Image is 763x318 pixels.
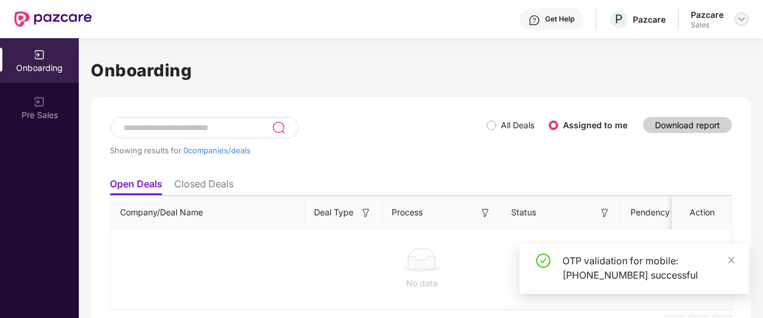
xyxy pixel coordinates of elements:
[536,254,550,268] span: check-circle
[643,117,732,133] button: Download report
[545,14,574,24] div: Get Help
[110,146,487,155] div: Showing results for
[511,206,536,219] span: Status
[174,178,233,195] li: Closed Deals
[633,14,666,25] div: Pazcare
[110,196,304,229] th: Company/Deal Name
[33,96,45,108] img: svg+xml;base64,PHN2ZyB3aWR0aD0iMjAiIGhlaWdodD0iMjAiIHZpZXdCb3g9IjAgMCAyMCAyMCIgZmlsbD0ibm9uZSIgeG...
[120,277,723,290] div: No data
[562,254,734,282] div: OTP validation for mobile: [PHONE_NUMBER] successful
[91,57,751,84] h1: Onboarding
[528,14,540,26] img: svg+xml;base64,PHN2ZyBpZD0iSGVscC0zMngzMiIgeG1sbnM9Imh0dHA6Ly93d3cudzMub3JnLzIwMDAvc3ZnIiB3aWR0aD...
[599,207,611,219] img: svg+xml;base64,PHN2ZyB3aWR0aD0iMTYiIGhlaWdodD0iMTYiIHZpZXdCb3g9IjAgMCAxNiAxNiIgZmlsbD0ibm9uZSIgeG...
[672,196,732,229] th: Action
[183,146,251,155] span: 0 companies/deals
[314,206,353,219] span: Deal Type
[479,207,491,219] img: svg+xml;base64,PHN2ZyB3aWR0aD0iMTYiIGhlaWdodD0iMTYiIHZpZXdCb3g9IjAgMCAxNiAxNiIgZmlsbD0ibm9uZSIgeG...
[392,206,423,219] span: Process
[630,206,684,219] span: Pendency On
[727,256,736,264] span: close
[14,11,92,27] img: New Pazcare Logo
[33,49,45,61] img: svg+xml;base64,PHN2ZyB3aWR0aD0iMjAiIGhlaWdodD0iMjAiIHZpZXdCb3g9IjAgMCAyMCAyMCIgZmlsbD0ibm9uZSIgeG...
[110,178,162,195] li: Open Deals
[563,120,627,130] label: Assigned to me
[615,12,623,26] span: P
[691,9,724,20] div: Pazcare
[272,121,285,135] img: svg+xml;base64,PHN2ZyB3aWR0aD0iMjQiIGhlaWdodD0iMjUiIHZpZXdCb3g9IjAgMCAyNCAyNSIgZmlsbD0ibm9uZSIgeG...
[360,207,372,219] img: svg+xml;base64,PHN2ZyB3aWR0aD0iMTYiIGhlaWdodD0iMTYiIHZpZXdCb3g9IjAgMCAxNiAxNiIgZmlsbD0ibm9uZSIgeG...
[691,20,724,30] div: Sales
[737,14,746,24] img: svg+xml;base64,PHN2ZyBpZD0iRHJvcGRvd24tMzJ4MzIiIHhtbG5zPSJodHRwOi8vd3d3LnczLm9yZy8yMDAwL3N2ZyIgd2...
[501,120,534,130] label: All Deals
